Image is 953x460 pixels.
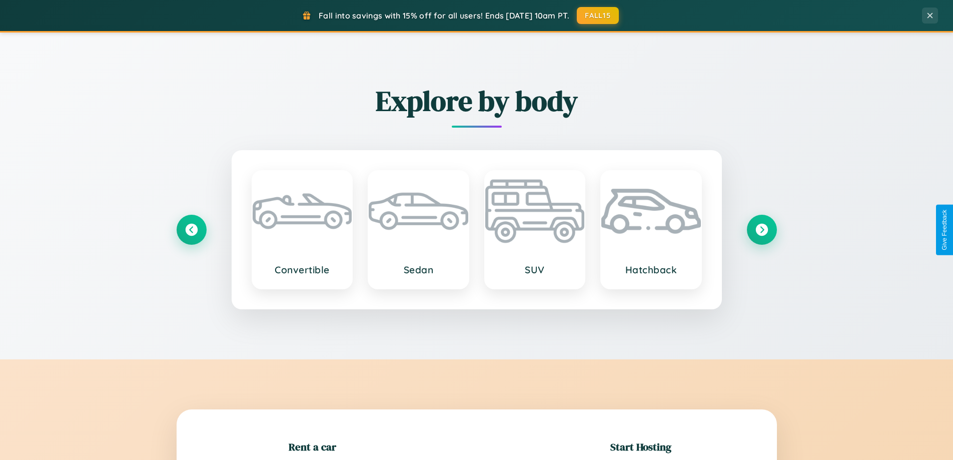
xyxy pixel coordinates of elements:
[611,264,691,276] h3: Hatchback
[263,264,342,276] h3: Convertible
[289,439,336,454] h2: Rent a car
[319,11,569,21] span: Fall into savings with 15% off for all users! Ends [DATE] 10am PT.
[177,82,777,120] h2: Explore by body
[495,264,575,276] h3: SUV
[379,264,458,276] h3: Sedan
[941,210,948,250] div: Give Feedback
[610,439,671,454] h2: Start Hosting
[577,7,619,24] button: FALL15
